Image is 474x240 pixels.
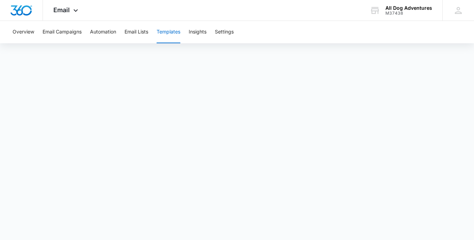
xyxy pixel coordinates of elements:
button: Insights [189,21,206,43]
button: Templates [157,21,180,43]
button: Overview [13,21,34,43]
span: Email [53,6,70,14]
div: account id [385,11,432,16]
button: Automation [90,21,116,43]
button: Email Campaigns [43,21,82,43]
button: Email Lists [125,21,148,43]
button: Settings [215,21,234,43]
div: account name [385,5,432,11]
